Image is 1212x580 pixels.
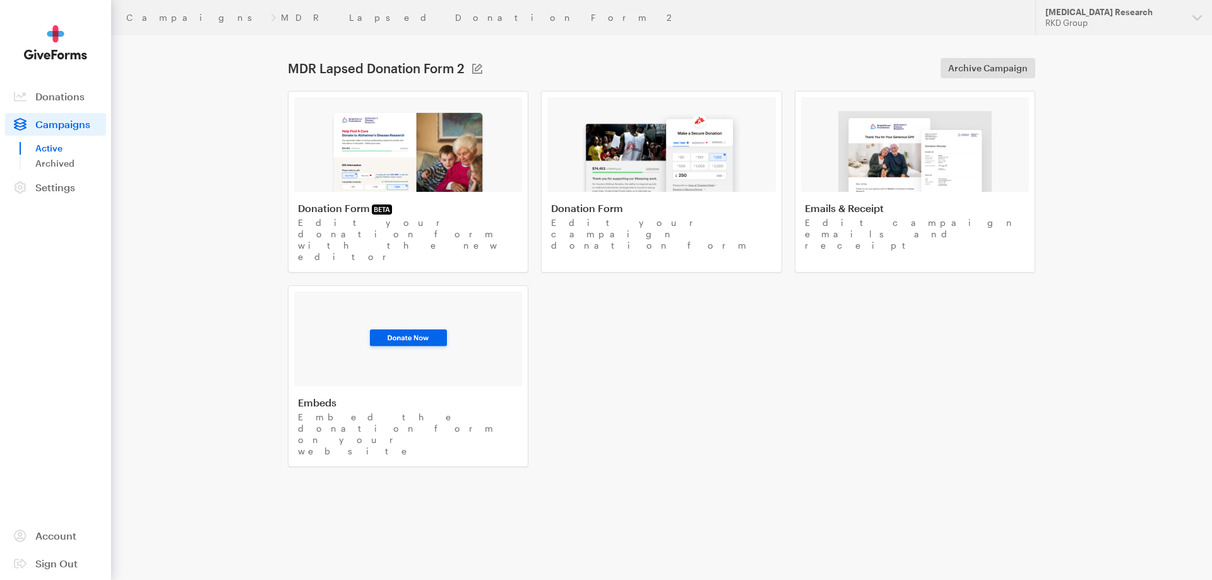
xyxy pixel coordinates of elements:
h1: MDR Lapsed Donation Form 2 [288,61,465,76]
a: Embeds Embed the donation form on your website [288,285,528,467]
span: Account [35,530,76,542]
h4: Embeds [298,396,518,409]
span: Campaigns [35,118,90,130]
a: Account [5,524,106,547]
a: Donation FormBETA Edit your donation form with the new editor [288,91,528,273]
img: GiveForms [24,25,87,60]
a: Emails & Receipt Edit campaign emails and receipt [795,91,1035,273]
img: image-2-e181a1b57a52e92067c15dabc571ad95275de6101288912623f50734140ed40c.png [581,111,742,192]
p: Embed the donation form on your website [298,411,518,457]
a: Active [35,141,106,156]
span: BETA [372,204,392,215]
p: Edit your campaign donation form [551,217,771,251]
a: Campaigns [5,113,106,136]
a: Archived [35,156,106,171]
a: Campaigns [126,13,266,23]
span: Settings [35,181,75,193]
a: Donations [5,85,106,108]
a: Archive Campaign [941,58,1035,78]
a: Donation Form Edit your campaign donation form [541,91,781,273]
p: Edit campaign emails and receipt [805,217,1025,251]
h4: Emails & Receipt [805,202,1025,215]
a: Settings [5,176,106,199]
a: MDR Lapsed Donation Form 2 [281,13,675,23]
img: image-3-0695904bd8fc2540e7c0ed4f0f3f42b2ae7fdd5008376bfc2271839042c80776.png [838,111,991,192]
img: image-1-83ed7ead45621bf174d8040c5c72c9f8980a381436cbc16a82a0f79bcd7e5139.png [331,111,485,192]
span: Archive Campaign [948,61,1028,76]
div: RKD Group [1045,18,1182,28]
img: image-3-93ee28eb8bf338fe015091468080e1db9f51356d23dce784fdc61914b1599f14.png [365,326,451,352]
span: Donations [35,90,85,102]
div: [MEDICAL_DATA] Research [1045,7,1182,18]
h4: Donation Form [551,202,771,215]
h4: Donation Form [298,202,518,215]
p: Edit your donation form with the new editor [298,217,518,263]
